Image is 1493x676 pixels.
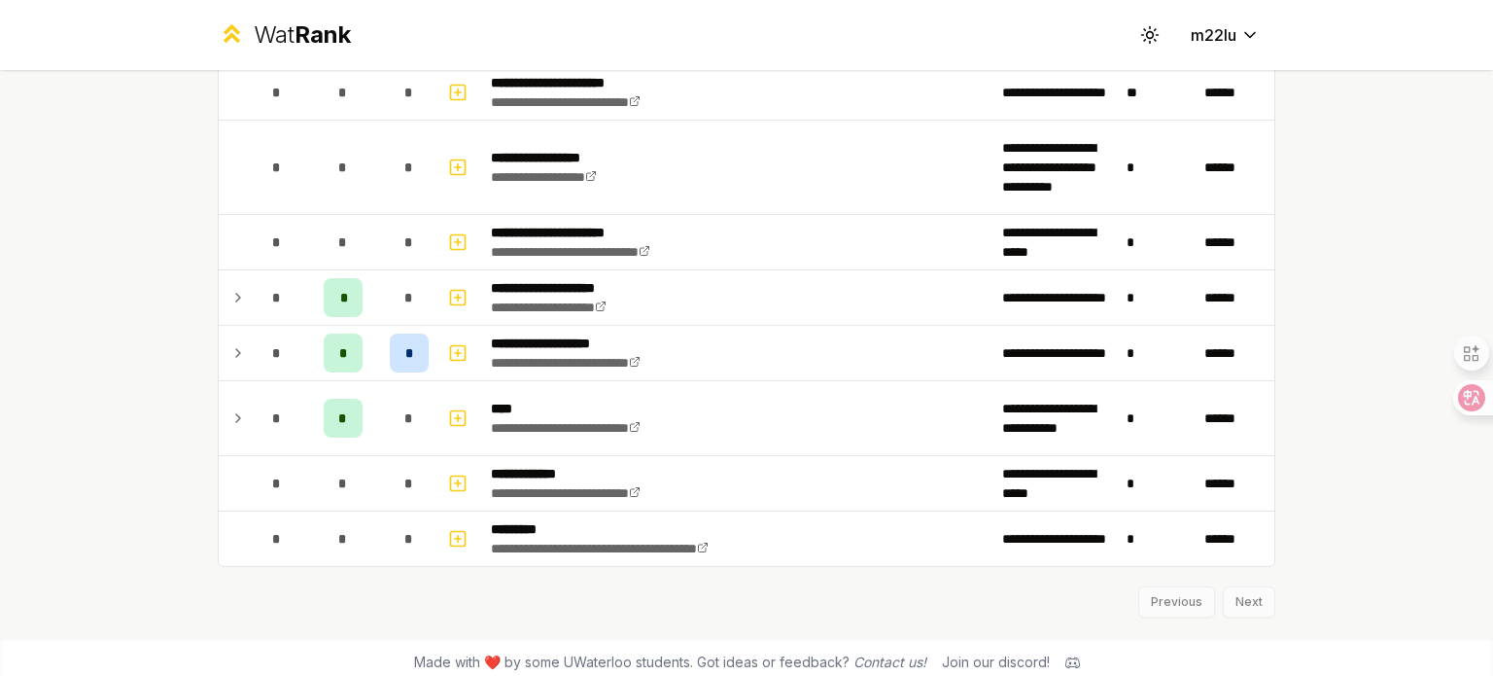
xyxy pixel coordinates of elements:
[1191,23,1236,47] span: m22lu
[254,19,351,51] div: Wat
[1175,18,1275,53] button: m22lu
[218,19,351,51] a: WatRank
[942,653,1050,672] div: Join our discord!
[853,654,926,670] a: Contact us!
[414,653,926,672] span: Made with ❤️ by some UWaterloo students. Got ideas or feedback?
[295,20,351,49] span: Rank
